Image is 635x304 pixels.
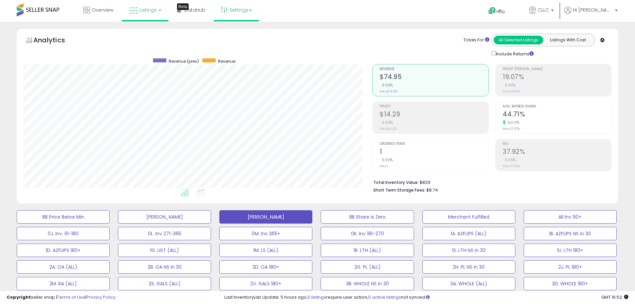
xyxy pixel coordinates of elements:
button: 2D. OA 180+ [219,260,312,274]
button: [PERSON_NAME] [219,210,312,224]
small: Prev: 1 [380,164,388,168]
button: 1D. AZFLIPS 180+ [17,244,110,257]
button: [PERSON_NAME] [118,210,211,224]
span: Help [496,9,505,14]
button: BB Share is Zero [321,210,414,224]
button: 2S. GALS (ALL) [118,277,211,290]
small: 0.00% [380,158,393,163]
button: 1B. AZFLIPS NS in 30 [524,227,617,240]
button: 2A. OA (ALL) [17,260,110,274]
span: Profit [PERSON_NAME] [503,67,611,71]
div: Last InventoryLab Update: 5 hours ago, require user action, not synced. [224,294,628,301]
button: 0J. Inv. 91-180 [17,227,110,240]
span: Revenue [218,58,235,64]
button: 0K. Inv 181-270 [321,227,414,240]
span: Listings [139,7,157,13]
span: 2025-10-7 16:52 GMT [601,294,628,300]
button: 1M. LS (ALL) [219,244,312,257]
button: Listings With Cost [543,36,593,44]
button: 2G. PL (ALL) [321,260,414,274]
button: 3A. WHOLE (ALL) [422,277,515,290]
a: 5 active listings [368,294,401,300]
button: 1S. LTH NS in 30 [422,244,515,257]
button: 0M. Inv 365+ [219,227,312,240]
button: 2J. PL 180+ [524,260,617,274]
h2: $14.29 [380,110,488,119]
button: All Inv 90+ [524,210,617,224]
span: Revenue (prev) [169,58,199,64]
button: Merchant Fulfilled [422,210,515,224]
span: Overview [92,7,113,13]
small: 0.00% [380,83,393,88]
span: ROI [503,142,611,146]
span: DataHub [184,7,205,13]
a: Terms of Use [57,294,85,300]
a: Hi [PERSON_NAME] [564,7,618,22]
button: 2B. OA NS in 30 [118,260,211,274]
small: Prev: 19.07% [503,89,520,93]
a: Privacy Policy [86,294,116,300]
strong: Copyright [7,294,31,300]
button: 1G. LIST (ALL) [118,244,211,257]
i: Get Help [488,7,496,15]
small: Prev: $74.95 [380,89,397,93]
span: Revenue [380,67,488,71]
span: Hi [PERSON_NAME] [573,7,613,13]
h2: 37.92% [503,148,611,157]
div: Totals For [463,37,489,43]
li: $829 [373,178,607,186]
span: Avg. Buybox Share [503,105,611,108]
button: 1U. LTH 180+ [524,244,617,257]
button: BB Price Below Min [17,210,110,224]
h2: 44.71% [503,110,611,119]
h2: 1 [380,148,488,157]
b: Short Term Storage Fees: [373,187,425,193]
h5: Analytics [33,35,78,46]
span: Ordered Items [380,142,488,146]
button: All Selected Listings [494,36,543,44]
small: Prev: $14.29 [380,127,396,131]
div: Include Returns [487,50,542,57]
div: seller snap | | [7,294,116,301]
h2: 19.07% [503,73,611,82]
button: 3B. WHOLE NS in 30 [321,277,414,290]
button: 2H. PL NS in 30 [422,260,515,274]
small: Prev: 27.57% [503,127,520,131]
span: $8.74 [426,187,438,193]
small: 0.00% [503,83,516,88]
button: 2V. GALS 180+ [219,277,312,290]
button: 3D. WHOLE 180+ [524,277,617,290]
a: 5 listings [308,294,326,300]
div: Tooltip anchor [177,3,189,10]
a: Help [483,2,518,22]
h2: $74.95 [380,73,488,82]
small: 0.00% [503,158,516,163]
button: 1A. AZFLIPS (ALL) [422,227,515,240]
small: Prev: 37.92% [503,164,520,168]
button: 1R. LTH (ALL) [321,244,414,257]
small: 62.17% [506,120,519,125]
button: 2M. RA (ALL) [17,277,110,290]
b: Total Inventory Value: [373,180,419,185]
small: 0.00% [380,120,393,125]
span: Profit [380,105,488,108]
span: CLLC [538,7,549,13]
button: 0L. Inv 271-365 [118,227,211,240]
